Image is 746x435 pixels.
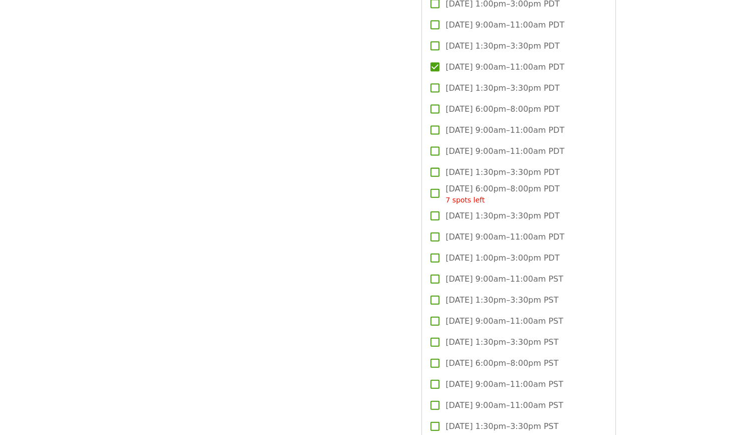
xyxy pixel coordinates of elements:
span: [DATE] 9:00am–11:00am PST [445,399,563,411]
span: [DATE] 1:30pm–3:30pm PST [445,294,558,306]
span: [DATE] 1:30pm–3:30pm PDT [445,210,559,222]
span: [DATE] 9:00am–11:00am PST [445,273,563,285]
span: 7 spots left [445,196,484,204]
span: [DATE] 9:00am–11:00am PDT [445,19,564,31]
span: [DATE] 1:30pm–3:30pm PST [445,336,558,348]
span: [DATE] 9:00am–11:00am PDT [445,124,564,136]
span: [DATE] 6:00pm–8:00pm PDT [445,103,559,115]
span: [DATE] 1:00pm–3:00pm PDT [445,252,559,264]
span: [DATE] 9:00am–11:00am PDT [445,231,564,243]
span: [DATE] 1:30pm–3:30pm PDT [445,166,559,178]
span: [DATE] 6:00pm–8:00pm PST [445,357,558,369]
span: [DATE] 1:30pm–3:30pm PST [445,420,558,432]
span: [DATE] 6:00pm–8:00pm PDT [445,183,559,205]
span: [DATE] 9:00am–11:00am PST [445,378,563,390]
span: [DATE] 1:30pm–3:30pm PDT [445,82,559,94]
span: [DATE] 9:00am–11:00am PST [445,315,563,327]
span: [DATE] 9:00am–11:00am PDT [445,145,564,157]
span: [DATE] 9:00am–11:00am PDT [445,61,564,73]
span: [DATE] 1:30pm–3:30pm PDT [445,40,559,52]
